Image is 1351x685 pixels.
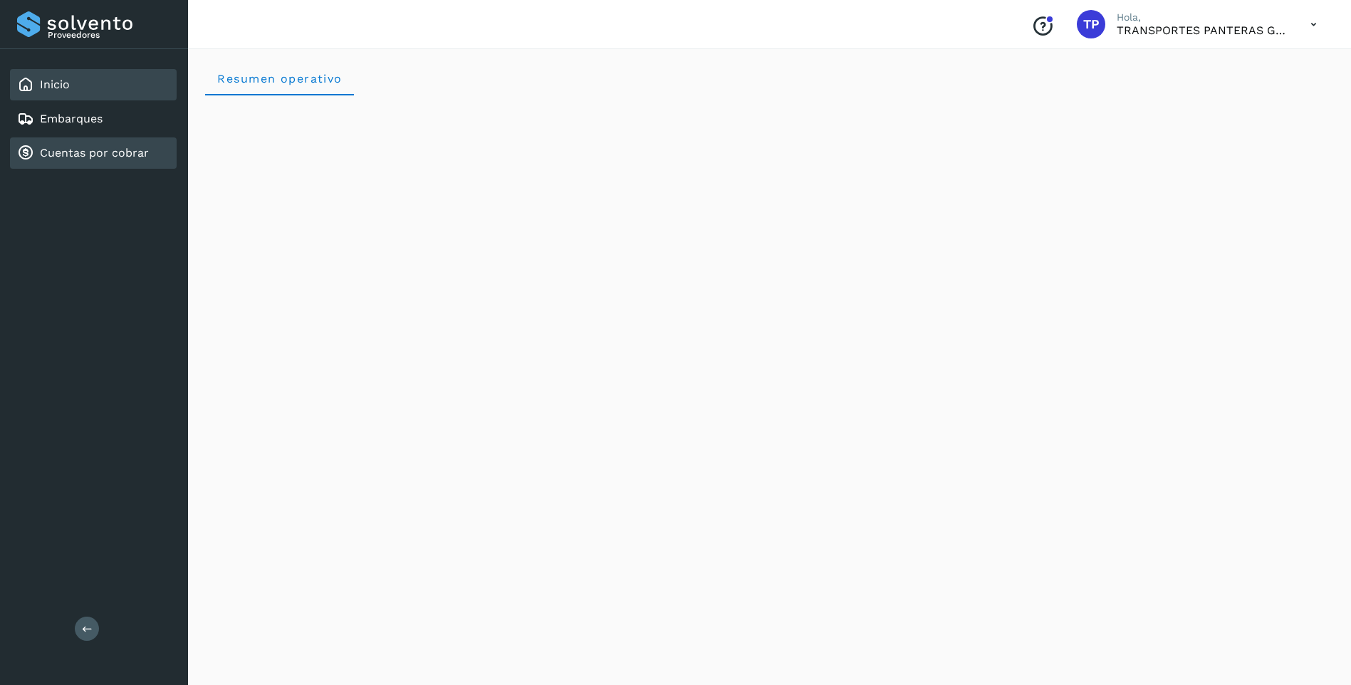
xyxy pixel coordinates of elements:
p: TRANSPORTES PANTERAS GAPO S.A. DE C.V. [1117,23,1288,37]
p: Proveedores [48,30,171,40]
span: Resumen operativo [217,72,343,85]
div: Cuentas por cobrar [10,137,177,169]
a: Cuentas por cobrar [40,146,149,160]
div: Inicio [10,69,177,100]
a: Embarques [40,112,103,125]
div: Embarques [10,103,177,135]
a: Inicio [40,78,70,91]
p: Hola, [1117,11,1288,23]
